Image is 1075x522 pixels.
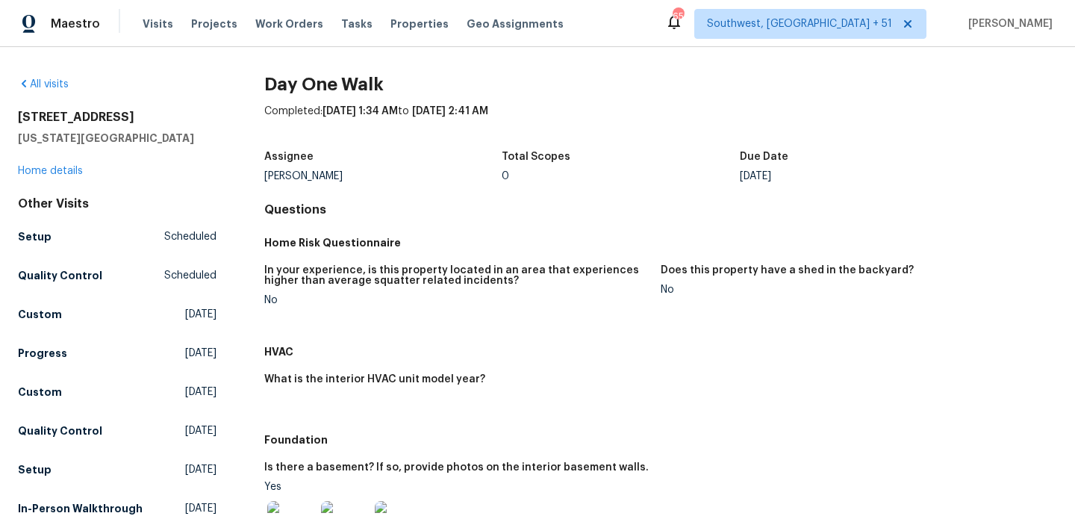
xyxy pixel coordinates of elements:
[322,106,398,116] span: [DATE] 1:34 AM
[502,171,740,181] div: 0
[264,202,1057,217] h4: Questions
[661,285,1045,295] div: No
[18,456,216,483] a: Setup[DATE]
[264,265,649,286] h5: In your experience, is this property located in an area that experiences higher than average squa...
[185,385,216,400] span: [DATE]
[264,432,1057,447] h5: Foundation
[18,423,102,438] h5: Quality Control
[18,417,216,444] a: Quality Control[DATE]
[467,16,564,31] span: Geo Assignments
[18,340,216,367] a: Progress[DATE]
[18,379,216,406] a: Custom[DATE]
[264,152,314,162] h5: Assignee
[740,152,788,162] h5: Due Date
[18,268,102,283] h5: Quality Control
[962,16,1053,31] span: [PERSON_NAME]
[185,346,216,361] span: [DATE]
[18,229,52,244] h5: Setup
[164,268,216,283] span: Scheduled
[143,16,173,31] span: Visits
[264,344,1057,359] h5: HVAC
[164,229,216,244] span: Scheduled
[255,16,323,31] span: Work Orders
[707,16,892,31] span: Southwest, [GEOGRAPHIC_DATA] + 51
[18,501,143,516] h5: In-Person Walkthrough
[18,166,83,176] a: Home details
[264,462,649,473] h5: Is there a basement? If so, provide photos on the interior basement walls.
[18,301,216,328] a: Custom[DATE]
[18,462,52,477] h5: Setup
[390,16,449,31] span: Properties
[264,104,1057,143] div: Completed: to
[264,235,1057,250] h5: Home Risk Questionnaire
[740,171,978,181] div: [DATE]
[18,131,216,146] h5: [US_STATE][GEOGRAPHIC_DATA]
[18,307,62,322] h5: Custom
[264,171,502,181] div: [PERSON_NAME]
[502,152,570,162] h5: Total Scopes
[673,9,683,24] div: 655
[51,16,100,31] span: Maestro
[264,77,1057,92] h2: Day One Walk
[18,495,216,522] a: In-Person Walkthrough[DATE]
[185,307,216,322] span: [DATE]
[412,106,488,116] span: [DATE] 2:41 AM
[661,265,914,276] h5: Does this property have a shed in the backyard?
[185,462,216,477] span: [DATE]
[18,110,216,125] h2: [STREET_ADDRESS]
[18,223,216,250] a: SetupScheduled
[18,196,216,211] div: Other Visits
[264,295,649,305] div: No
[185,501,216,516] span: [DATE]
[18,385,62,400] h5: Custom
[18,262,216,289] a: Quality ControlScheduled
[191,16,237,31] span: Projects
[341,19,373,29] span: Tasks
[18,346,67,361] h5: Progress
[18,79,69,90] a: All visits
[185,423,216,438] span: [DATE]
[264,374,485,385] h5: What is the interior HVAC unit model year?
